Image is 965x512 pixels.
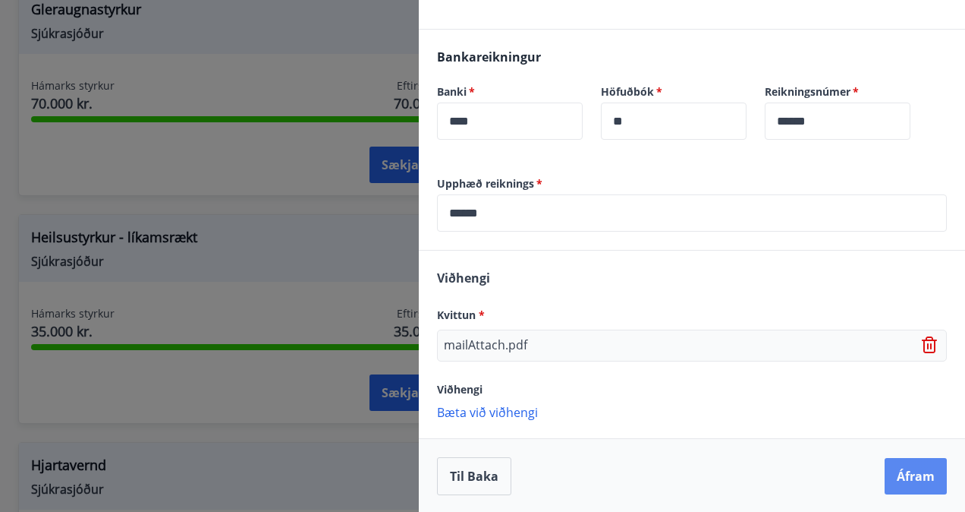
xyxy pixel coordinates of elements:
[885,458,947,495] button: Áfram
[444,337,527,355] p: mailAttach.pdf
[437,404,947,419] p: Bæta við viðhengi
[437,308,485,322] span: Kvittun
[437,194,947,232] div: Upphæð reiknings
[437,176,947,191] label: Upphæð reiknings
[437,457,511,495] button: Til baka
[765,84,910,100] label: Reikningsnúmer
[437,270,490,286] span: Viðhengi
[437,84,583,100] label: Banki
[437,49,541,65] span: Bankareikningur
[601,84,747,100] label: Höfuðbók
[437,382,482,397] span: Viðhengi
